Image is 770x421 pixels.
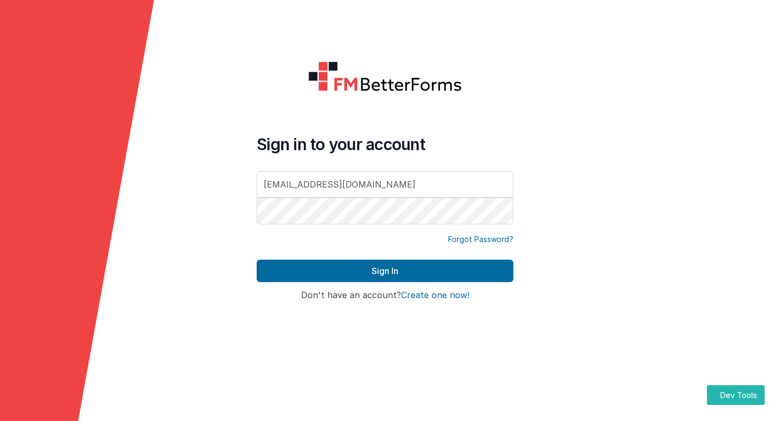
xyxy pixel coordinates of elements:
h4: Sign in to your account [257,135,513,154]
button: Create one now! [401,291,469,300]
a: Forgot Password? [448,234,513,245]
input: Email Address [257,171,513,198]
button: Dev Tools [707,385,765,405]
h4: Don't have an account? [257,291,513,300]
button: Sign In [257,260,513,282]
